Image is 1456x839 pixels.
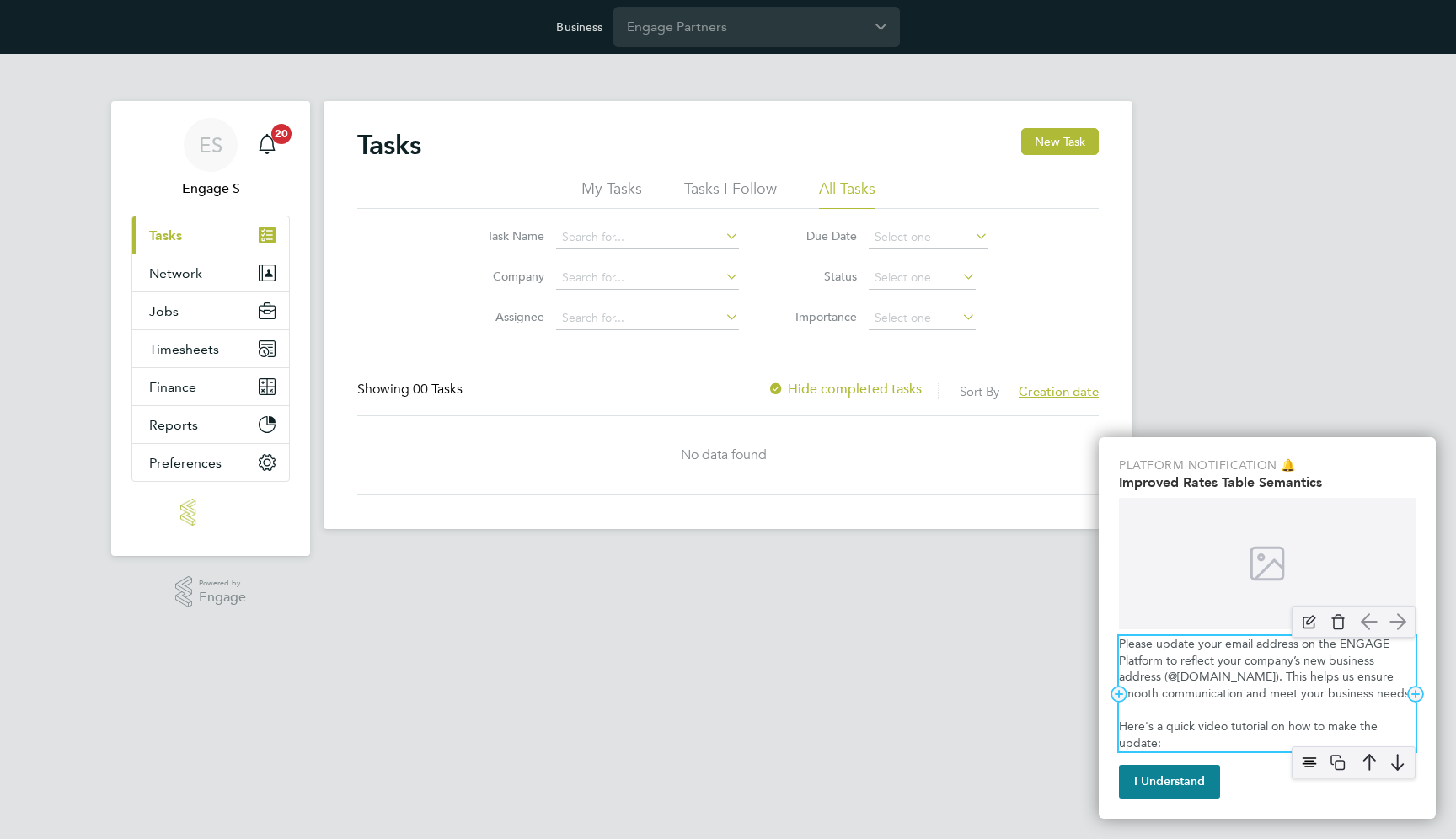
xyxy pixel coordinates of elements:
[132,406,289,443] button: Reports
[1357,750,1382,775] img: arrow-up.svg
[768,381,922,398] label: Hide completed tasks
[111,101,310,556] nav: Main navigation
[132,292,289,329] button: Jobs
[271,124,292,144] span: 20
[175,576,247,608] a: Powered byEngage
[357,446,1090,464] div: No data found
[556,226,739,249] input: Search for...
[132,254,289,291] button: Network
[1385,750,1410,775] img: arrow-down.svg
[1297,609,1322,634] img: edit-icon.svg
[132,330,289,367] button: Timesheets
[1246,542,1288,585] img: image-icon.svg
[684,179,777,209] li: Tasks I Follow
[149,379,196,395] span: Finance
[1325,750,1351,775] img: copy-icon.svg
[869,266,976,290] input: Select one
[556,307,739,330] input: Search for...
[131,118,290,199] a: ESEngage S
[556,266,739,290] input: Search for...
[149,303,179,319] span: Jobs
[199,134,222,156] span: ES
[149,455,222,471] span: Preferences
[960,383,999,399] label: Sort By
[149,265,202,281] span: Network
[468,269,544,284] label: Company
[149,341,219,357] span: Timesheets
[869,307,976,330] input: Select one
[1119,719,1416,751] p: Here's a quick video tutorial on how to make the update:
[468,228,544,243] label: Task Name
[819,179,875,209] li: All Tasks
[149,227,182,243] span: Tasks
[1325,609,1351,634] img: delete-icon.svg
[132,216,289,254] a: Tasks
[1119,457,1416,474] p: Platform Notification 🔔
[131,499,290,526] a: Go to home page
[1021,128,1099,155] button: New Task
[781,309,857,324] label: Importance
[180,499,241,526] img: engage-logo-retina.png
[781,228,857,243] label: Due Date
[132,444,289,481] button: Preferences
[149,417,198,433] span: Reports
[1119,765,1220,799] button: I Understand
[781,269,857,284] label: Status
[869,226,988,249] input: Select one
[250,118,284,172] a: 20
[1357,609,1382,634] img: arrow-left.svg
[1019,383,1099,399] span: Creation date
[1099,437,1436,819] div: Improved Rate Table Semantics
[1297,750,1322,775] img: align-center.svg
[413,381,463,398] span: 00 Tasks
[468,309,544,324] label: Assignee
[1119,474,1416,490] h2: Improved Rates Table Semantics
[1119,636,1416,702] p: Please update your email address on the ENGAGE Platform to reflect your company’s new business ad...
[132,368,289,405] button: Finance
[199,576,246,591] span: Powered by
[199,591,246,605] span: Engage
[1385,609,1410,634] img: arrow-right.svg
[357,381,466,398] div: Showing
[581,179,642,209] li: My Tasks
[131,179,290,199] span: Engage S
[357,128,421,162] h2: Tasks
